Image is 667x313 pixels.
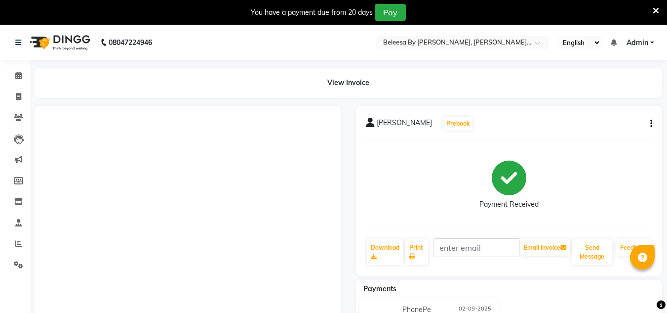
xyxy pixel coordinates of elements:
a: Download [367,239,403,265]
img: logo [25,29,93,56]
a: Feedback [616,239,651,256]
button: Prebook [444,117,472,131]
span: [PERSON_NAME] [377,118,432,132]
div: Payment Received [479,199,539,210]
button: Pay [375,4,406,21]
b: 08047224946 [109,29,152,56]
div: You have a payment due from 20 days [251,7,373,18]
a: Print [405,239,428,265]
iframe: chat widget [626,273,657,303]
span: Admin [627,38,648,48]
input: enter email [433,238,519,257]
div: View Invoice [35,68,662,98]
button: Email Invoice [520,239,570,256]
span: Payments [363,284,396,293]
button: Send Message [572,239,612,265]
